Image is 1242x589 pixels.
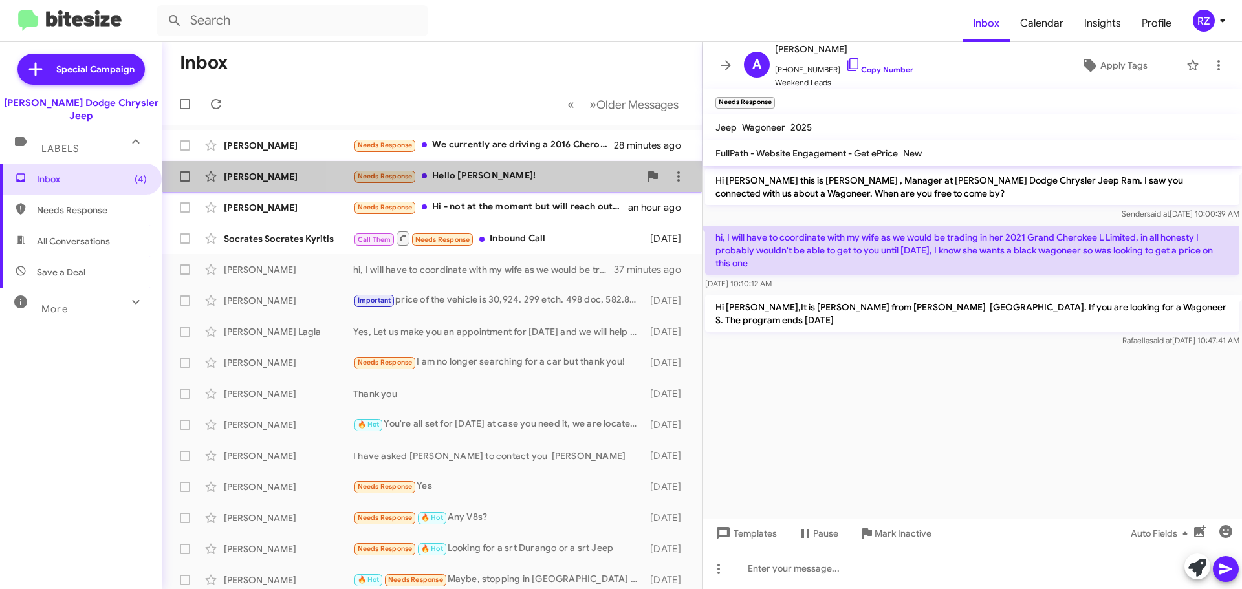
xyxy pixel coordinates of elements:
[1149,336,1172,345] span: said at
[358,482,413,491] span: Needs Response
[358,141,413,149] span: Needs Response
[224,480,353,493] div: [PERSON_NAME]
[644,542,692,555] div: [DATE]
[17,54,145,85] a: Special Campaign
[358,203,413,211] span: Needs Response
[849,522,942,545] button: Mark Inactive
[715,97,775,109] small: Needs Response
[224,511,353,524] div: [PERSON_NAME]
[358,420,380,429] span: 🔥 Hot
[353,325,644,338] div: Yes, Let us make you an appointment for [DATE] and we will help you with your choice. [PERSON_NAME]
[224,139,353,152] div: [PERSON_NAME]
[41,303,68,315] span: More
[644,232,692,245] div: [DATE]
[742,122,785,133] span: Wagoneer
[1120,522,1203,545] button: Auto Fields
[224,542,353,555] div: [PERSON_NAME]
[353,293,644,308] div: price of the vehicle is 30,924. 299 etch. 498 doc, 582.89 is estimated dmv (any overage you will ...
[224,573,353,586] div: [PERSON_NAME]
[567,96,574,112] span: «
[875,522,931,545] span: Mark Inactive
[1193,10,1215,32] div: RZ
[703,522,787,545] button: Templates
[353,169,640,184] div: Hello [PERSON_NAME]!
[705,169,1239,205] p: Hi [PERSON_NAME] this is [PERSON_NAME] , Manager at [PERSON_NAME] Dodge Chrysler Jeep Ram. I saw ...
[1047,54,1180,77] button: Apply Tags
[224,418,353,431] div: [PERSON_NAME]
[644,356,692,369] div: [DATE]
[790,122,812,133] span: 2025
[353,541,644,556] div: Looking for a srt Durango or a srt Jeep
[775,57,913,76] span: [PHONE_NUMBER]
[358,513,413,522] span: Needs Response
[41,143,79,155] span: Labels
[224,294,353,307] div: [PERSON_NAME]
[421,513,443,522] span: 🔥 Hot
[1131,522,1193,545] span: Auto Fields
[963,5,1010,42] a: Inbox
[715,147,898,159] span: FullPath - Website Engagement - Get ePrice
[644,418,692,431] div: [DATE]
[353,200,628,215] div: Hi - not at the moment but will reach out when ready Thanks
[224,356,353,369] div: [PERSON_NAME]
[775,41,913,57] span: [PERSON_NAME]
[353,263,614,276] div: hi, I will have to coordinate with my wife as we would be trading in her 2021 Grand Cherokee L Li...
[644,511,692,524] div: [DATE]
[1100,54,1148,77] span: Apply Tags
[157,5,428,36] input: Search
[353,572,644,587] div: Maybe, stopping in [GEOGRAPHIC_DATA] first
[353,230,644,246] div: Inbound Call
[37,173,147,186] span: Inbox
[353,449,644,462] div: I have asked [PERSON_NAME] to contact you [PERSON_NAME]
[224,170,353,183] div: [PERSON_NAME]
[582,91,686,118] button: Next
[353,479,644,494] div: Yes
[644,573,692,586] div: [DATE]
[560,91,582,118] button: Previous
[358,544,413,553] span: Needs Response
[787,522,849,545] button: Pause
[353,510,644,525] div: Any V8s?
[353,417,644,432] div: You're all set for [DATE] at case you need it, we are located at [STREET_ADDRESS].
[705,226,1239,275] p: hi, I will have to coordinate with my wife as we would be trading in her 2021 Grand Cherokee L Li...
[1182,10,1228,32] button: RZ
[845,65,913,74] a: Copy Number
[224,232,353,245] div: Socrates Socrates Kyritis
[614,139,692,152] div: 28 minutes ago
[224,201,353,214] div: [PERSON_NAME]
[713,522,777,545] span: Templates
[715,122,737,133] span: Jeep
[1122,209,1239,219] span: Sender [DATE] 10:00:39 AM
[358,358,413,367] span: Needs Response
[56,63,135,76] span: Special Campaign
[644,387,692,400] div: [DATE]
[560,91,686,118] nav: Page navigation example
[1147,209,1170,219] span: said at
[358,172,413,180] span: Needs Response
[1122,336,1239,345] span: Rafaella [DATE] 10:47:41 AM
[421,544,443,553] span: 🔥 Hot
[705,295,1239,332] p: Hi [PERSON_NAME],It is [PERSON_NAME] from [PERSON_NAME] [GEOGRAPHIC_DATA]. If you are looking for...
[135,173,147,186] span: (4)
[775,76,913,89] span: Weekend Leads
[1010,5,1074,42] a: Calendar
[596,98,679,112] span: Older Messages
[644,325,692,338] div: [DATE]
[1131,5,1182,42] a: Profile
[903,147,922,159] span: New
[644,449,692,462] div: [DATE]
[388,575,443,584] span: Needs Response
[358,296,391,305] span: Important
[224,263,353,276] div: [PERSON_NAME]
[1074,5,1131,42] a: Insights
[37,204,147,217] span: Needs Response
[353,355,644,370] div: I am no longer searching for a car but thank you!
[358,575,380,584] span: 🔥 Hot
[224,387,353,400] div: [PERSON_NAME]
[813,522,838,545] span: Pause
[628,201,692,214] div: an hour ago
